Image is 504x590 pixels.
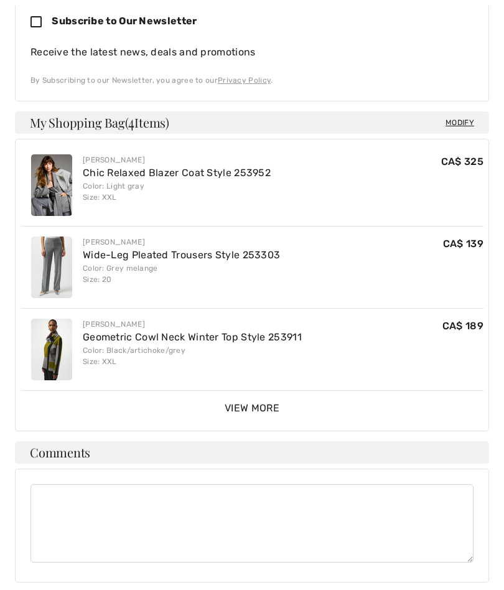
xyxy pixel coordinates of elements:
span: 4 [128,115,134,131]
span: CA$ 325 [441,156,483,168]
img: Geometric Cowl Neck Winter Top Style 253911 [31,319,72,381]
textarea: Comments [30,485,474,563]
a: Chic Relaxed Blazer Coat Style 253952 [83,167,271,179]
span: Subscribe to Our Newsletter [52,16,197,27]
div: By Subscribing to our Newsletter, you agree to our . [30,75,474,87]
span: CA$ 139 [443,238,483,250]
span: View More [225,403,279,414]
img: Chic Relaxed Blazer Coat Style 253952 [31,155,72,217]
h4: My Shopping Bag [15,112,489,134]
span: CA$ 189 [442,321,483,332]
a: Privacy Policy [218,77,271,85]
div: Receive the latest news, deals and promotions [30,45,474,60]
div: Color: Light gray Size: XXL [83,181,271,204]
span: Modify [446,117,474,129]
div: [PERSON_NAME] [83,319,302,330]
span: ( Items) [125,115,169,131]
img: Wide-Leg Pleated Trousers Style 253303 [31,237,72,299]
div: Color: Black/artichoke/grey Size: XXL [83,345,302,368]
div: [PERSON_NAME] [83,237,280,248]
div: Color: Grey melange Size: 20 [83,263,280,286]
a: Wide-Leg Pleated Trousers Style 253303 [83,250,280,261]
div: [PERSON_NAME] [83,155,271,166]
a: Geometric Cowl Neck Winter Top Style 253911 [83,332,302,344]
h4: Comments [15,442,489,464]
